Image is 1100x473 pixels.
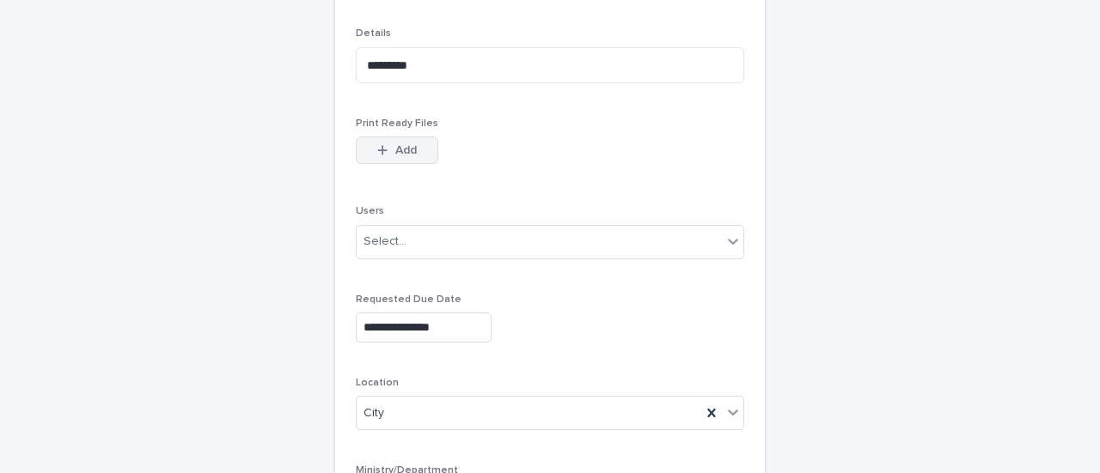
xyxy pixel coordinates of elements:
[356,294,461,305] span: Requested Due Date
[356,118,438,129] span: Print Ready Files
[364,404,384,422] span: City
[356,28,391,39] span: Details
[356,206,384,216] span: Users
[395,144,417,156] span: Add
[356,378,399,388] span: Location
[364,233,406,251] div: Select...
[356,136,438,164] button: Add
